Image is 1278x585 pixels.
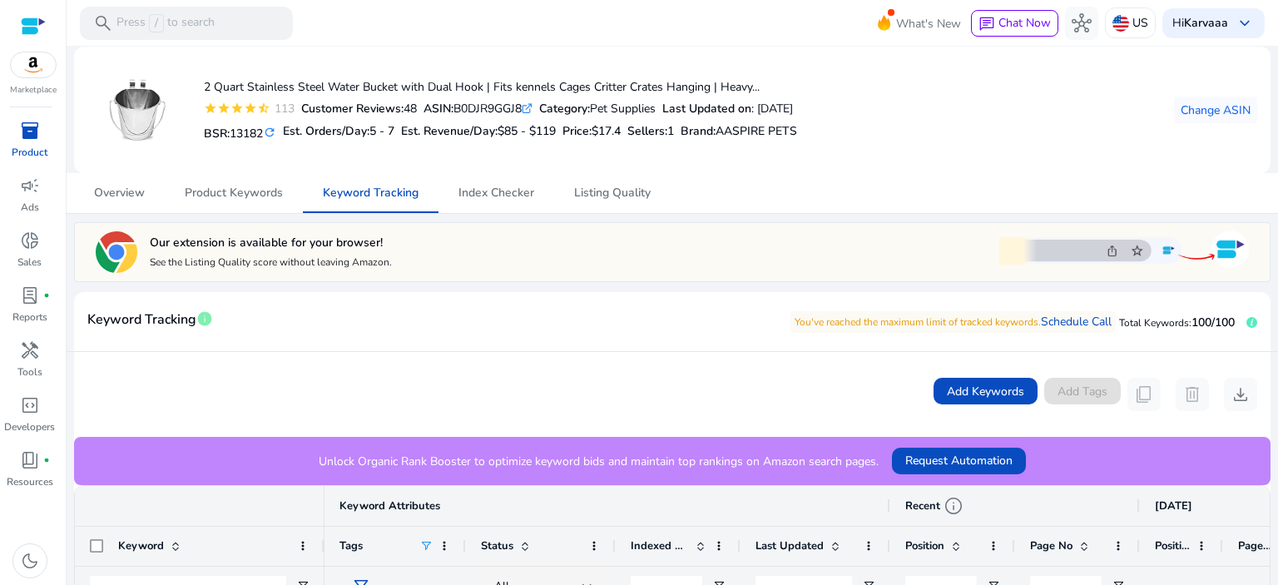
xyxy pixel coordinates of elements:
[20,231,40,250] span: donut_small
[323,187,419,199] span: Keyword Tracking
[905,452,1013,469] span: Request Automation
[116,14,215,32] p: Press to search
[87,305,196,335] span: Keyword Tracking
[896,9,961,38] span: What's New
[150,235,392,250] h5: Our extension is available for your browser!
[20,121,40,141] span: inventory_2
[149,14,164,32] span: /
[339,538,363,553] span: Tags
[301,101,404,117] b: Customer Reviews:
[43,457,50,464] span: fiber_manual_record
[11,52,56,77] img: amazon.svg
[20,395,40,415] span: code_blocks
[1112,15,1129,32] img: us.svg
[20,176,40,196] span: campaign
[424,101,453,117] b: ASIN:
[204,123,276,141] h5: BSR:
[755,538,824,553] span: Last Updated
[1224,378,1257,411] button: download
[481,538,513,553] span: Status
[1119,316,1191,330] span: Total Keywords:
[17,255,42,270] p: Sales
[257,102,270,115] mat-icon: star_half
[43,292,50,299] span: fiber_manual_record
[934,378,1038,404] button: Add Keywords
[947,383,1024,400] span: Add Keywords
[401,125,556,139] h5: Est. Revenue/Day:
[20,551,40,571] span: dark_mode
[1235,13,1255,33] span: keyboard_arrow_down
[944,496,963,516] span: info
[1155,538,1190,553] span: Position
[94,187,145,199] span: Overview
[270,100,295,117] div: 113
[905,538,944,553] span: Position
[10,84,57,97] p: Marketplace
[1132,8,1148,37] p: US
[96,231,137,273] img: chrome-logo.svg
[230,102,244,115] mat-icon: star
[1041,314,1112,330] a: Schedule Call
[998,15,1051,31] span: Chat Now
[1174,97,1257,123] button: Change ASIN
[1231,384,1251,404] span: download
[539,101,590,117] b: Category:
[196,310,213,327] span: info
[301,100,417,117] div: 48
[21,200,39,215] p: Ads
[319,453,879,470] p: Unlock Organic Rank Booster to optimize keyword bids and maintain top rankings on Amazon search p...
[244,102,257,115] mat-icon: star
[369,123,394,139] span: 5 - 7
[978,16,995,32] span: chat
[424,100,532,117] div: B0DJR9GGJ8
[204,81,797,95] h4: 2 Quart Stainless Steel Water Bucket with Dual Hook | Fits kennels Cages Critter Crates Hanging |...
[971,10,1058,37] button: chatChat Now
[1172,17,1228,29] p: Hi
[1065,7,1098,40] button: hub
[20,340,40,360] span: handyman
[12,145,47,160] p: Product
[892,448,1026,474] button: Request Automation
[562,125,621,139] h5: Price:
[283,125,394,139] h5: Est. Orders/Day:
[185,187,283,199] span: Product Keywords
[263,125,276,141] mat-icon: refresh
[1238,538,1273,553] span: Page No
[1184,15,1228,31] b: Karvaaa
[1030,538,1072,553] span: Page No
[20,285,40,305] span: lab_profile
[339,498,440,513] span: Keyword Attributes
[905,496,963,516] div: Recent
[458,187,534,199] span: Index Checker
[681,125,797,139] h5: :
[1181,102,1251,119] span: Change ASIN
[627,125,674,139] h5: Sellers:
[1155,498,1192,513] span: [DATE]
[592,123,621,139] span: $17.4
[7,474,53,489] p: Resources
[4,419,55,434] p: Developers
[118,538,164,553] span: Keyword
[230,126,263,141] span: 13182
[93,13,113,33] span: search
[1191,315,1235,330] span: 100/100
[716,123,797,139] span: AASPIRE PETS
[204,102,217,115] mat-icon: star
[498,123,556,139] span: $85 - $119
[662,101,751,117] b: Last Updated on
[20,450,40,470] span: book_4
[12,310,47,325] p: Reports
[217,102,230,115] mat-icon: star
[1072,13,1092,33] span: hub
[662,100,793,117] div: : [DATE]
[150,255,392,269] p: See the Listing Quality score without leaving Amazon.
[631,538,689,553] span: Indexed Products
[17,364,42,379] p: Tools
[574,187,651,199] span: Listing Quality
[667,123,674,139] span: 1
[790,311,1116,333] p: You've reached the maximum limit of tracked keywords.
[539,100,656,117] div: Pet Supplies
[681,123,713,139] span: Brand
[106,79,169,141] img: 31sdti1rFRL._AC_US100_.jpg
